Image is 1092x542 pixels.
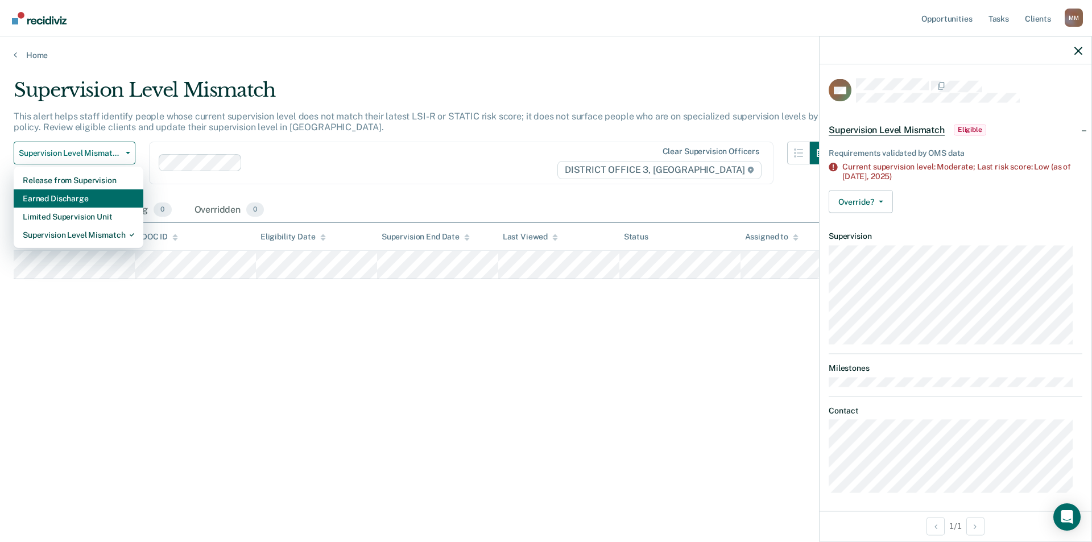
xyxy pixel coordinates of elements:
[842,162,1082,181] div: Current supervision level: Moderate; Last risk score: Low (as of [DATE],
[14,78,833,111] div: Supervision Level Mismatch
[820,511,1091,541] div: 1 / 1
[829,124,945,135] span: Supervision Level Mismatch
[154,202,171,217] span: 0
[19,148,121,158] span: Supervision Level Mismatch
[503,232,558,242] div: Last Viewed
[745,232,799,242] div: Assigned to
[1065,9,1083,27] button: Profile dropdown button
[829,231,1082,241] dt: Supervision
[966,517,985,535] button: Next Opportunity
[139,232,178,242] div: IDOC ID
[557,161,762,179] span: DISTRICT OFFICE 3, [GEOGRAPHIC_DATA]
[624,232,648,242] div: Status
[820,111,1091,148] div: Supervision Level MismatchEligible
[926,517,945,535] button: Previous Opportunity
[871,172,892,181] span: 2025)
[829,190,893,213] button: Override?
[1053,503,1081,531] div: Open Intercom Messenger
[1065,9,1083,27] div: M M
[192,198,267,223] div: Overridden
[829,406,1082,415] dt: Contact
[829,148,1082,158] div: Requirements validated by OMS data
[14,111,818,133] p: This alert helps staff identify people whose current supervision level does not match their lates...
[23,226,134,244] div: Supervision Level Mismatch
[14,50,1078,60] a: Home
[954,124,986,135] span: Eligible
[260,232,326,242] div: Eligibility Date
[23,189,134,208] div: Earned Discharge
[23,171,134,189] div: Release from Supervision
[829,363,1082,373] dt: Milestones
[663,147,759,156] div: Clear supervision officers
[382,232,470,242] div: Supervision End Date
[12,12,67,24] img: Recidiviz
[23,208,134,226] div: Limited Supervision Unit
[246,202,264,217] span: 0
